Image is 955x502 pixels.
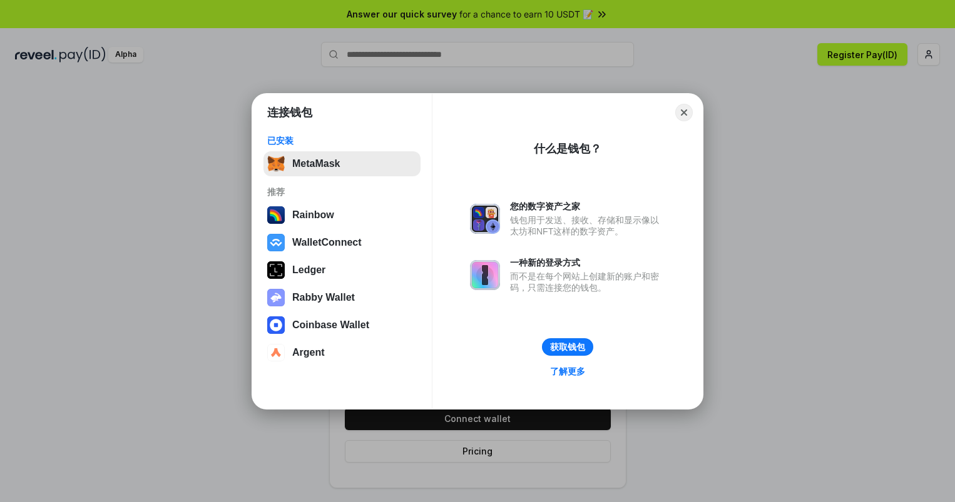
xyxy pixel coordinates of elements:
div: WalletConnect [292,237,362,248]
img: svg+xml,%3Csvg%20width%3D%2228%22%20height%3D%2228%22%20viewBox%3D%220%200%2028%2028%22%20fill%3D... [267,234,285,251]
div: 您的数字资产之家 [510,201,665,212]
div: 一种新的登录方式 [510,257,665,268]
div: 钱包用于发送、接收、存储和显示像以太坊和NFT这样的数字资产。 [510,214,665,237]
div: 了解更多 [550,366,585,377]
div: 已安装 [267,135,417,146]
button: Close [675,104,693,121]
a: 了解更多 [543,363,593,379]
button: WalletConnect [263,230,421,255]
div: 什么是钱包？ [534,141,601,156]
img: svg+xml,%3Csvg%20xmlns%3D%22http%3A%2F%2Fwww.w3.org%2F2000%2Fsvg%22%20fill%3D%22none%22%20viewBox... [470,204,500,234]
div: Rabby Wallet [292,292,355,303]
img: svg+xml,%3Csvg%20width%3D%2228%22%20height%3D%2228%22%20viewBox%3D%220%200%2028%2028%22%20fill%3D... [267,344,285,361]
div: Argent [292,347,325,358]
div: MetaMask [292,158,340,169]
button: Ledger [263,258,421,283]
div: 获取钱包 [550,341,585,353]
img: svg+xml,%3Csvg%20width%3D%22120%22%20height%3D%22120%22%20viewBox%3D%220%200%20120%20120%22%20fil... [267,206,285,224]
h1: 连接钱包 [267,105,312,120]
div: Rainbow [292,209,334,221]
img: svg+xml,%3Csvg%20fill%3D%22none%22%20height%3D%2233%22%20viewBox%3D%220%200%2035%2033%22%20width%... [267,155,285,173]
button: Coinbase Wallet [263,313,421,338]
div: 推荐 [267,186,417,198]
img: svg+xml,%3Csvg%20xmlns%3D%22http%3A%2F%2Fwww.w3.org%2F2000%2Fsvg%22%20fill%3D%22none%22%20viewBox... [267,289,285,306]
div: Ledger [292,264,325,276]
img: svg+xml,%3Csvg%20width%3D%2228%22%20height%3D%2228%22%20viewBox%3D%220%200%2028%2028%22%20fill%3D... [267,316,285,334]
div: Coinbase Wallet [292,319,369,331]
button: Rainbow [263,203,421,228]
img: svg+xml,%3Csvg%20xmlns%3D%22http%3A%2F%2Fwww.w3.org%2F2000%2Fsvg%22%20fill%3D%22none%22%20viewBox... [470,260,500,290]
img: svg+xml,%3Csvg%20xmlns%3D%22http%3A%2F%2Fwww.w3.org%2F2000%2Fsvg%22%20width%3D%2228%22%20height%3... [267,261,285,279]
div: 而不是在每个网站上创建新的账户和密码，只需连接您的钱包。 [510,271,665,293]
button: 获取钱包 [542,338,593,356]
button: Argent [263,340,421,365]
button: Rabby Wallet [263,285,421,310]
button: MetaMask [263,151,421,176]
